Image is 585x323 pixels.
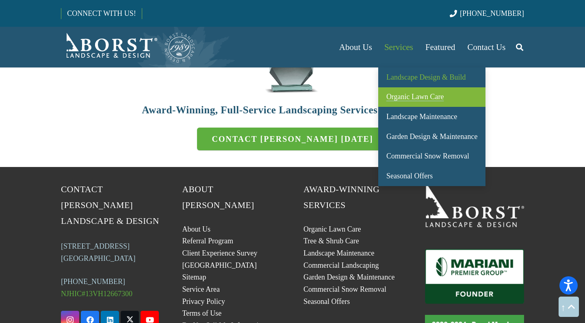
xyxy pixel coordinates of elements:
[461,27,512,67] a: Contact Us
[386,172,433,180] span: Seasonal Offers
[378,127,485,147] a: Garden Design & Maintenance
[378,87,485,107] a: Organic Lawn Care
[386,132,477,141] span: Garden Design & Maintenance
[142,104,443,115] span: Award-Winning, Full-Service Landscaping Services Since [DATE]
[303,261,379,269] a: Commercial Landscaping
[182,297,225,306] a: Privacy Policy
[339,42,372,52] span: About Us
[425,42,455,52] span: Featured
[303,273,394,281] a: Garden Design & Maintenance
[386,113,457,121] span: Landscape Maintenance
[425,249,524,303] a: Mariani_Badge_Full_Founder
[450,9,524,17] a: [PHONE_NUMBER]
[378,146,485,166] a: Commercial Snow Removal
[61,242,136,262] a: [STREET_ADDRESS][GEOGRAPHIC_DATA]
[303,184,379,210] span: Award-Winning Services
[303,285,386,293] a: Commercial Snow Removal
[303,237,359,245] a: Tree & Shrub Care
[386,152,469,160] span: Commercial Snow Removal
[386,73,466,81] span: Landscape Design & Build
[378,107,485,127] a: Landscape Maintenance
[303,225,361,233] a: Organic Lawn Care
[384,42,413,52] span: Services
[197,128,388,150] a: Contact [PERSON_NAME] [DATE]
[182,249,258,257] a: Client Experience Survey
[511,37,528,57] a: Search
[61,290,132,298] span: NJHIC#13VH12667300
[61,184,159,226] span: Contact [PERSON_NAME] Landscape & Design
[303,249,374,257] a: Landscape Maintenance
[182,261,257,269] a: [GEOGRAPHIC_DATA]
[182,237,233,245] a: Referral Program
[333,27,378,67] a: About Us
[559,297,579,317] a: Back to top
[378,67,485,87] a: Landscape Design & Build
[303,297,350,306] a: Seasonal Offers
[61,4,141,23] a: CONNECT WITH US!
[460,9,524,17] span: [PHONE_NUMBER]
[468,42,506,52] span: Contact Us
[182,225,211,233] a: About Us
[61,31,196,63] a: Borst-Logo
[182,273,206,281] a: Sitemap
[61,277,125,286] a: [PHONE_NUMBER]
[182,285,220,293] a: Service Area
[378,166,485,186] a: Seasonal Offers
[182,309,222,317] a: Terms of Use
[425,182,524,227] a: 19BorstLandscape_Logo_W
[386,93,444,101] span: Organic Lawn Care
[182,184,254,210] span: About [PERSON_NAME]
[419,27,461,67] a: Featured
[378,27,419,67] a: Services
